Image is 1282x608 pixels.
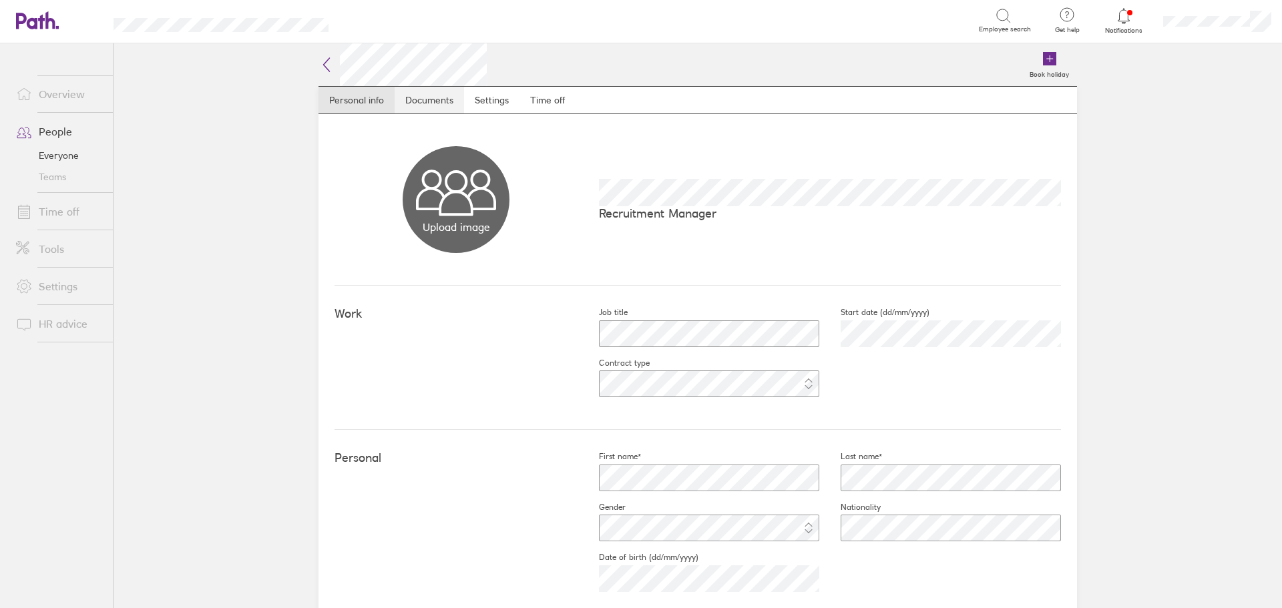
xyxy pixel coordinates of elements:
label: Book holiday [1022,67,1077,79]
a: Teams [5,166,113,188]
label: Date of birth (dd/mm/yyyy) [578,552,698,563]
a: Time off [519,87,576,113]
a: Documents [395,87,464,113]
span: Get help [1046,26,1089,34]
a: Time off [5,198,113,225]
a: People [5,118,113,145]
a: HR advice [5,310,113,337]
a: Settings [464,87,519,113]
label: Contract type [578,358,650,368]
a: Overview [5,81,113,107]
a: Everyone [5,145,113,166]
label: Last name* [819,451,882,462]
label: Nationality [819,502,881,513]
a: Tools [5,236,113,262]
h4: Work [335,307,578,321]
h4: Personal [335,451,578,465]
a: Notifications [1102,7,1146,35]
span: Employee search [979,25,1031,33]
a: Personal info [318,87,395,113]
p: Recruitment Manager [599,206,1061,220]
label: Gender [578,502,626,513]
label: First name* [578,451,641,462]
label: Job title [578,307,628,318]
div: Search [365,14,399,26]
a: Book holiday [1022,43,1077,86]
label: Start date (dd/mm/yyyy) [819,307,929,318]
a: Settings [5,273,113,300]
span: Notifications [1102,27,1146,35]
